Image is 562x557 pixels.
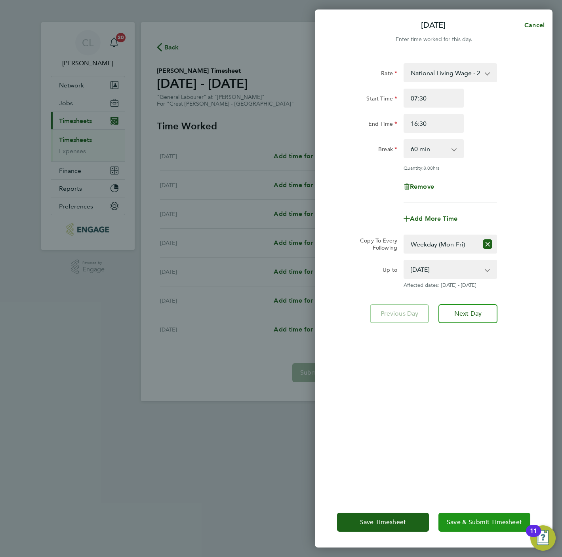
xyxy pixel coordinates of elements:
[522,21,545,29] span: Cancel
[438,304,497,323] button: Next Day
[404,114,464,133] input: E.g. 18:00
[404,165,497,171] div: Quantity: hrs
[368,120,397,130] label: End Time
[360,518,406,526] span: Save Timesheet
[512,17,552,33] button: Cancel
[423,165,433,171] span: 8.00
[530,525,556,551] button: Open Resource Center, 11 new notifications
[410,215,457,222] span: Add More Time
[404,89,464,108] input: E.g. 08:00
[315,35,552,44] div: Enter time worked for this day.
[366,95,397,104] label: Start Time
[530,531,537,541] div: 11
[410,183,434,190] span: Remove
[483,235,492,253] button: Reset selection
[354,237,397,251] label: Copy To Every Following
[421,20,446,31] p: [DATE]
[404,216,457,222] button: Add More Time
[438,513,530,532] button: Save & Submit Timesheet
[454,310,482,318] span: Next Day
[378,146,397,155] label: Break
[404,184,434,190] button: Remove
[337,513,429,532] button: Save Timesheet
[383,266,397,276] label: Up to
[381,70,397,79] label: Rate
[447,518,522,526] span: Save & Submit Timesheet
[404,282,497,288] span: Affected dates: [DATE] - [DATE]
